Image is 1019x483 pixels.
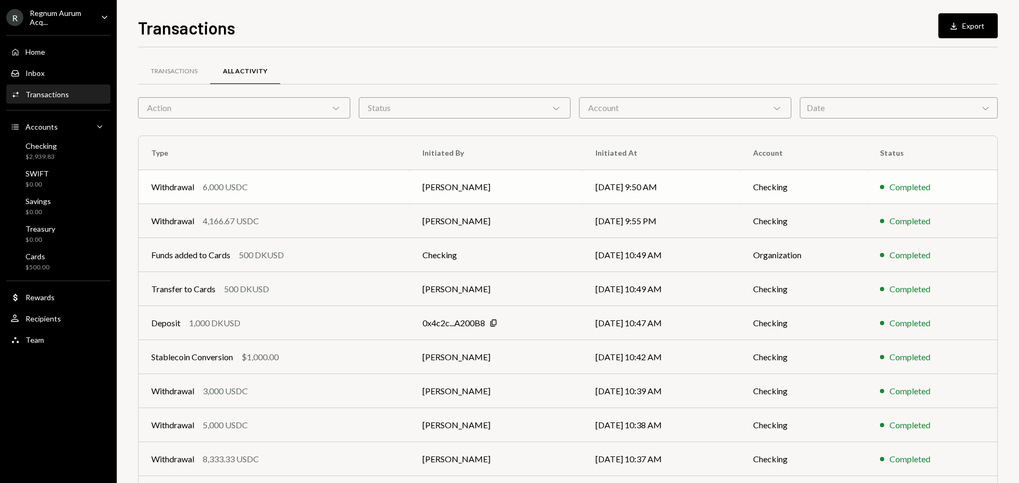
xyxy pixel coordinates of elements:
[6,42,110,61] a: Home
[583,204,740,238] td: [DATE] 9:55 PM
[151,453,194,465] div: Withdrawal
[800,97,998,118] div: Date
[740,136,867,170] th: Account
[203,453,259,465] div: 8,333.33 USDC
[25,208,51,217] div: $0.00
[6,249,110,274] a: Cards$500.00
[410,204,583,238] td: [PERSON_NAME]
[25,90,69,99] div: Transactions
[938,13,998,38] button: Export
[203,181,248,193] div: 6,000 USDC
[223,67,267,76] div: All Activity
[740,442,867,476] td: Checking
[890,419,930,431] div: Completed
[740,272,867,306] td: Checking
[239,249,284,261] div: 500 DKUSD
[890,317,930,329] div: Completed
[740,340,867,374] td: Checking
[583,408,740,442] td: [DATE] 10:38 AM
[25,180,49,189] div: $0.00
[25,197,51,206] div: Savings
[25,235,55,244] div: $0.00
[410,170,583,204] td: [PERSON_NAME]
[151,419,194,431] div: Withdrawal
[25,335,44,344] div: Team
[25,252,49,261] div: Cards
[422,317,485,329] div: 0x4c2c...A200B8
[203,419,248,431] div: 5,000 USDC
[410,136,583,170] th: Initiated By
[25,169,49,178] div: SWIFT
[151,351,233,363] div: Stablecoin Conversion
[583,272,740,306] td: [DATE] 10:49 AM
[867,136,997,170] th: Status
[740,408,867,442] td: Checking
[151,249,230,261] div: Funds added to Cards
[410,340,583,374] td: [PERSON_NAME]
[25,69,45,78] div: Inbox
[139,136,410,170] th: Type
[583,306,740,340] td: [DATE] 10:47 AM
[138,97,350,118] div: Action
[410,374,583,408] td: [PERSON_NAME]
[583,340,740,374] td: [DATE] 10:42 AM
[138,17,235,38] h1: Transactions
[151,181,194,193] div: Withdrawal
[6,330,110,349] a: Team
[138,58,210,85] a: Transactions
[583,238,740,272] td: [DATE] 10:49 AM
[25,263,49,272] div: $500.00
[25,47,45,56] div: Home
[6,166,110,191] a: SWIFT$0.00
[579,97,791,118] div: Account
[25,293,55,302] div: Rewards
[6,287,110,307] a: Rewards
[25,141,57,150] div: Checking
[25,122,58,131] div: Accounts
[740,204,867,238] td: Checking
[25,224,55,233] div: Treasury
[25,152,57,162] div: $2,939.83
[6,84,110,104] a: Transactions
[583,170,740,204] td: [DATE] 9:50 AM
[151,215,194,227] div: Withdrawal
[890,249,930,261] div: Completed
[410,408,583,442] td: [PERSON_NAME]
[25,314,61,323] div: Recipients
[151,385,194,397] div: Withdrawal
[583,136,740,170] th: Initiated At
[410,442,583,476] td: [PERSON_NAME]
[740,170,867,204] td: Checking
[224,283,269,295] div: 500 DKUSD
[241,351,279,363] div: $1,000.00
[6,221,110,247] a: Treasury$0.00
[740,306,867,340] td: Checking
[6,309,110,328] a: Recipients
[740,238,867,272] td: Organization
[6,117,110,136] a: Accounts
[6,63,110,82] a: Inbox
[890,181,930,193] div: Completed
[890,385,930,397] div: Completed
[410,272,583,306] td: [PERSON_NAME]
[210,58,280,85] a: All Activity
[189,317,240,329] div: 1,000 DKUSD
[203,215,259,227] div: 4,166.67 USDC
[151,67,197,76] div: Transactions
[890,351,930,363] div: Completed
[890,453,930,465] div: Completed
[151,317,180,329] div: Deposit
[583,374,740,408] td: [DATE] 10:39 AM
[6,9,23,26] div: R
[30,9,92,27] div: Regnum Aurum Acq...
[583,442,740,476] td: [DATE] 10:37 AM
[6,193,110,219] a: Savings$0.00
[151,283,215,295] div: Transfer to Cards
[890,215,930,227] div: Completed
[359,97,571,118] div: Status
[890,283,930,295] div: Completed
[410,238,583,272] td: Checking
[203,385,248,397] div: 3,000 USDC
[740,374,867,408] td: Checking
[6,138,110,164] a: Checking$2,939.83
